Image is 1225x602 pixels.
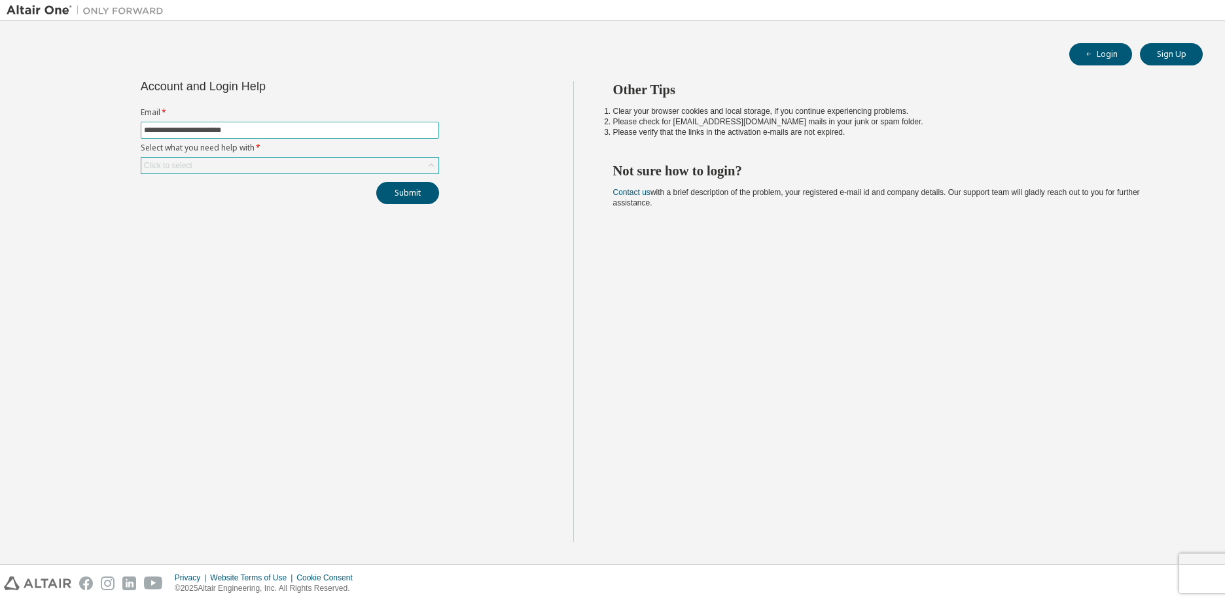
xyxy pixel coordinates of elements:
div: Cookie Consent [296,573,360,583]
p: © 2025 Altair Engineering, Inc. All Rights Reserved. [175,583,361,594]
div: Click to select [141,158,438,173]
div: Website Terms of Use [210,573,296,583]
button: Login [1069,43,1132,65]
li: Clear your browser cookies and local storage, if you continue experiencing problems. [613,106,1180,116]
h2: Other Tips [613,81,1180,98]
label: Select what you need help with [141,143,439,153]
img: altair_logo.svg [4,576,71,590]
div: Privacy [175,573,210,583]
img: linkedin.svg [122,576,136,590]
img: instagram.svg [101,576,115,590]
img: Altair One [7,4,170,17]
button: Submit [376,182,439,204]
div: Account and Login Help [141,81,380,92]
div: Click to select [144,160,192,171]
label: Email [141,107,439,118]
li: Please check for [EMAIL_ADDRESS][DOMAIN_NAME] mails in your junk or spam folder. [613,116,1180,127]
h2: Not sure how to login? [613,162,1180,179]
a: Contact us [613,188,650,197]
img: youtube.svg [144,576,163,590]
span: with a brief description of the problem, your registered e-mail id and company details. Our suppo... [613,188,1140,207]
button: Sign Up [1140,43,1203,65]
li: Please verify that the links in the activation e-mails are not expired. [613,127,1180,137]
img: facebook.svg [79,576,93,590]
